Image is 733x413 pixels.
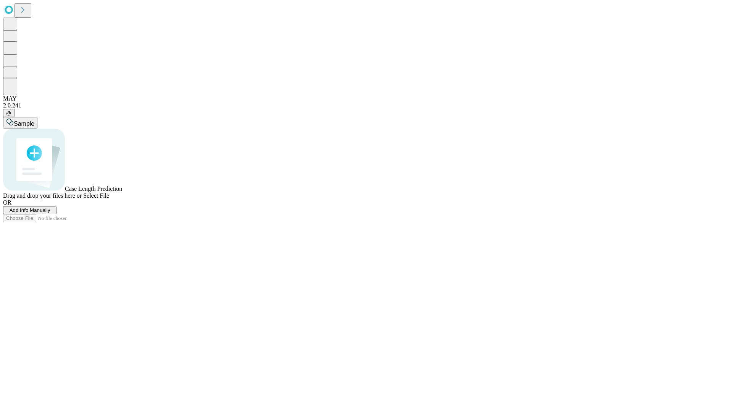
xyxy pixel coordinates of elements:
button: Add Info Manually [3,206,57,214]
div: 2.0.241 [3,102,730,109]
span: Add Info Manually [10,207,50,213]
button: @ [3,109,15,117]
span: Sample [14,120,34,127]
span: @ [6,110,11,116]
span: OR [3,199,11,206]
span: Select File [83,192,109,199]
span: Drag and drop your files here or [3,192,82,199]
button: Sample [3,117,37,128]
span: Case Length Prediction [65,185,122,192]
div: MAY [3,95,730,102]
